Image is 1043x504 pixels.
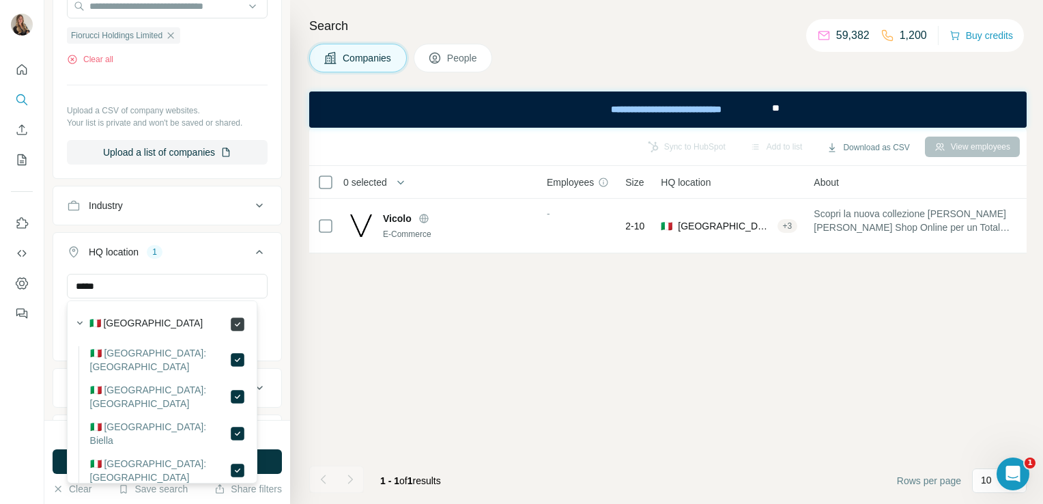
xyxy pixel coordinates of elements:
[777,220,798,232] div: + 3
[547,176,594,189] span: Employees
[71,29,162,42] span: Fiorucci Holdings Limited
[11,87,33,112] button: Search
[814,176,839,189] span: About
[147,246,162,258] div: 1
[53,449,282,474] button: Run search
[343,51,392,65] span: Companies
[53,482,91,496] button: Clear
[309,92,1027,128] iframe: Banner
[949,26,1013,45] button: Buy credits
[399,475,408,486] span: of
[90,383,229,410] label: 🇮🇹 [GEOGRAPHIC_DATA]: [GEOGRAPHIC_DATA]
[836,27,870,44] p: 59,382
[89,316,203,333] label: 🇮🇹 [GEOGRAPHIC_DATA]
[214,482,282,496] button: Share filters
[383,228,530,240] div: E-Commerce
[625,219,644,233] span: 2-10
[89,199,123,212] div: Industry
[343,176,387,189] span: 0 selected
[678,219,771,233] span: [GEOGRAPHIC_DATA], [GEOGRAPHIC_DATA]
[981,473,992,487] p: 10
[897,474,961,488] span: Rows per page
[11,148,33,172] button: My lists
[67,117,268,129] p: Your list is private and won't be saved or shared.
[408,475,413,486] span: 1
[625,176,644,189] span: Size
[997,458,1029,490] iframe: Intercom live chat
[380,475,441,486] span: results
[309,16,1027,36] h4: Search
[383,212,412,225] span: Vicolo
[53,236,281,274] button: HQ location1
[661,176,711,189] span: HQ location
[661,219,672,233] span: 🇮🇹
[53,372,281,404] button: Annual revenue ($)
[118,482,188,496] button: Save search
[67,104,268,117] p: Upload a CSV of company websites.
[900,27,927,44] p: 1,200
[90,420,229,447] label: 🇮🇹 [GEOGRAPHIC_DATA]: Biella
[447,51,478,65] span: People
[67,53,113,66] button: Clear all
[90,346,229,374] label: 🇮🇹 [GEOGRAPHIC_DATA]: [GEOGRAPHIC_DATA]
[89,245,139,259] div: HQ location
[547,208,550,219] span: -
[11,57,33,82] button: Quick start
[53,189,281,222] button: Industry
[11,211,33,236] button: Use Surfe on LinkedIn
[11,241,33,266] button: Use Surfe API
[67,140,268,165] button: Upload a list of companies
[53,418,281,451] button: Employees (size)
[11,14,33,36] img: Avatar
[350,214,372,238] img: Logo of Vicolo
[90,457,229,484] label: 🇮🇹 [GEOGRAPHIC_DATA]: [GEOGRAPHIC_DATA]
[11,117,33,142] button: Enrich CSV
[814,207,1016,234] span: Scopri la nuova collezione [PERSON_NAME] [PERSON_NAME] Shop Online per un Total Look sempre di te...
[11,271,33,296] button: Dashboard
[817,137,919,158] button: Download as CSV
[380,475,399,486] span: 1 - 1
[1025,458,1035,468] span: 1
[11,301,33,326] button: Feedback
